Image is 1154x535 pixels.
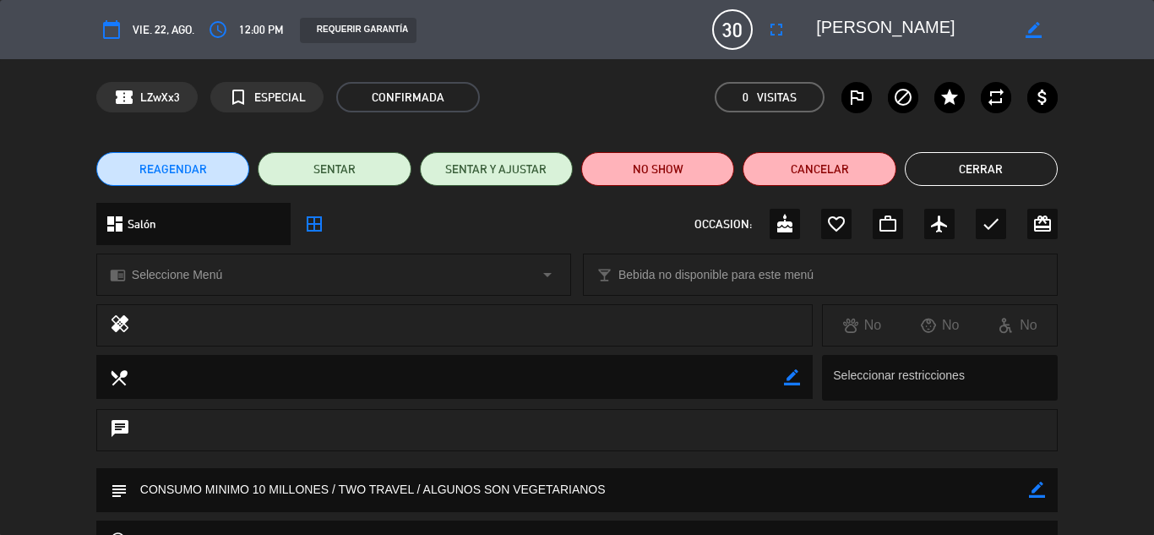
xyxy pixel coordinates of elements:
button: calendar_today [96,14,127,45]
i: local_dining [109,368,128,386]
em: Visitas [757,88,797,107]
i: airplanemode_active [929,214,950,234]
i: dashboard [105,214,125,234]
div: No [979,314,1057,336]
i: border_color [1026,22,1042,38]
span: LZwXx3 [140,88,180,107]
i: border_color [1029,482,1045,498]
i: subject [109,481,128,500]
span: 30 [712,9,753,50]
button: REAGENDAR [96,152,249,186]
span: Seleccione Menú [132,265,222,285]
button: fullscreen [761,14,792,45]
span: OCCASION: [694,215,752,234]
i: local_bar [596,267,612,283]
i: calendar_today [101,19,122,40]
span: Salón [128,215,156,234]
span: 12:00 PM [239,20,283,40]
button: Cancelar [743,152,895,186]
span: Bebida no disponible para este menú [618,265,814,285]
span: ESPECIAL [254,88,306,107]
div: No [901,314,979,336]
i: border_all [304,214,324,234]
i: work_outline [878,214,898,234]
i: block [893,87,913,107]
i: star [939,87,960,107]
span: CONFIRMADA [336,82,480,112]
span: vie. 22, ago. [133,20,194,40]
i: cake [775,214,795,234]
span: 0 [743,88,748,107]
button: Cerrar [905,152,1058,186]
div: No [823,314,901,336]
i: fullscreen [766,19,787,40]
button: NO SHOW [581,152,734,186]
i: chrome_reader_mode [110,267,126,283]
i: border_color [784,369,800,385]
i: arrow_drop_down [537,265,558,285]
i: attach_money [1032,87,1053,107]
button: SENTAR [258,152,411,186]
i: access_time [208,19,228,40]
button: access_time [203,14,233,45]
i: card_giftcard [1032,214,1053,234]
i: outlined_flag [846,87,867,107]
i: healing [110,314,130,337]
span: confirmation_number [114,87,134,107]
div: REQUERIR GARANTÍA [300,18,416,43]
i: chat [110,418,130,442]
i: turned_in_not [228,87,248,107]
i: check [981,214,1001,234]
button: SENTAR Y AJUSTAR [420,152,573,186]
i: favorite_border [826,214,846,234]
span: REAGENDAR [139,161,207,178]
i: repeat [986,87,1006,107]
